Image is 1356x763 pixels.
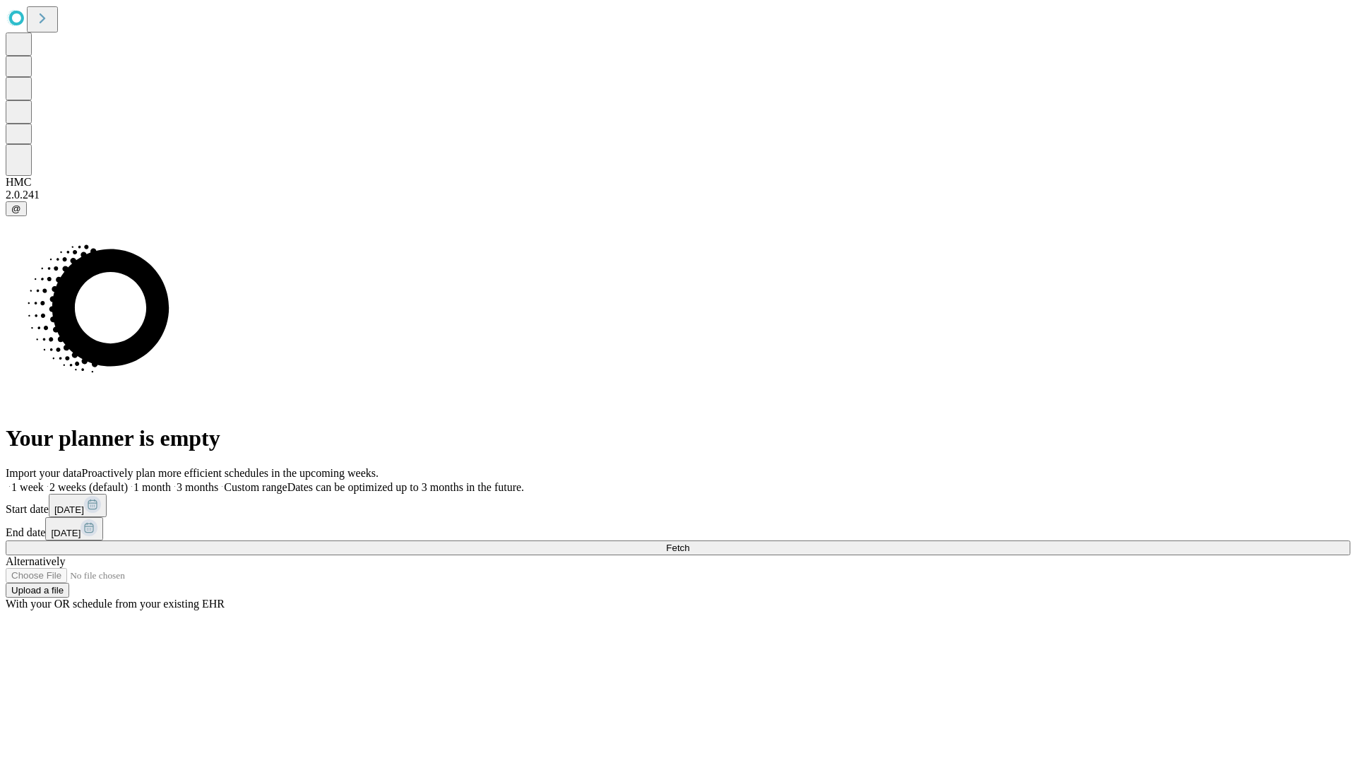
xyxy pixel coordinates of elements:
[177,481,218,493] span: 3 months
[6,555,65,567] span: Alternatively
[6,176,1350,189] div: HMC
[287,481,524,493] span: Dates can be optimized up to 3 months in the future.
[6,583,69,598] button: Upload a file
[666,543,689,553] span: Fetch
[6,598,225,610] span: With your OR schedule from your existing EHR
[49,481,128,493] span: 2 weeks (default)
[6,189,1350,201] div: 2.0.241
[11,481,44,493] span: 1 week
[6,425,1350,451] h1: Your planner is empty
[6,517,1350,540] div: End date
[11,203,21,214] span: @
[6,540,1350,555] button: Fetch
[54,504,84,515] span: [DATE]
[51,528,81,538] span: [DATE]
[6,494,1350,517] div: Start date
[133,481,171,493] span: 1 month
[45,517,103,540] button: [DATE]
[224,481,287,493] span: Custom range
[49,494,107,517] button: [DATE]
[6,467,82,479] span: Import your data
[6,201,27,216] button: @
[82,467,379,479] span: Proactively plan more efficient schedules in the upcoming weeks.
